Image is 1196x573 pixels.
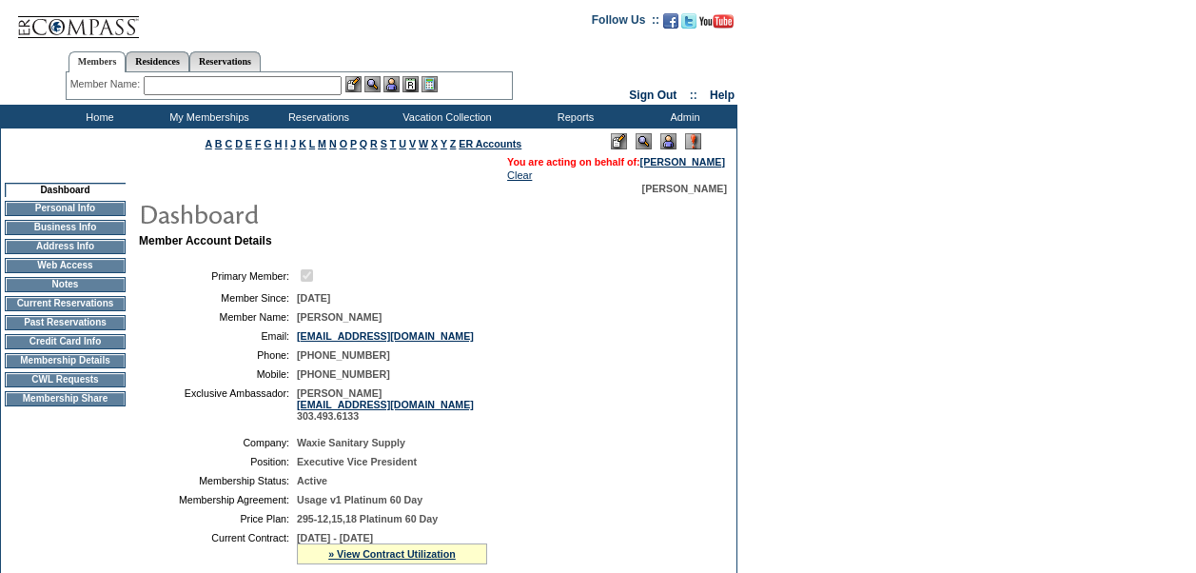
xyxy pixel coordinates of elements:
td: Company: [147,437,289,448]
a: A [206,138,212,149]
a: K [299,138,306,149]
td: Credit Card Info [5,334,126,349]
a: I [284,138,287,149]
img: Impersonate [383,76,400,92]
a: Y [441,138,447,149]
span: :: [690,89,697,102]
a: L [309,138,315,149]
span: Waxie Sanitary Supply [297,437,405,448]
a: E [245,138,252,149]
img: pgTtlDashboard.gif [138,194,519,232]
td: Member Since: [147,292,289,304]
td: Membership Details [5,353,126,368]
span: Usage v1 Platinum 60 Day [297,494,422,505]
a: F [255,138,262,149]
td: Notes [5,277,126,292]
td: Membership Agreement: [147,494,289,505]
a: [PERSON_NAME] [640,156,725,168]
a: Sign Out [629,89,676,102]
b: Member Account Details [139,234,272,247]
td: Exclusive Ambassador: [147,387,289,422]
a: O [340,138,347,149]
td: Primary Member: [147,267,289,285]
td: Home [43,105,152,128]
a: N [329,138,337,149]
a: T [390,138,397,149]
img: Subscribe to our YouTube Channel [699,14,734,29]
a: P [350,138,357,149]
td: Mobile: [147,368,289,380]
a: U [399,138,406,149]
td: Phone: [147,349,289,361]
span: 295-12,15,18 Platinum 60 Day [297,513,438,524]
td: My Memberships [152,105,262,128]
a: Members [69,51,127,72]
a: S [381,138,387,149]
a: D [235,138,243,149]
td: CWL Requests [5,372,126,387]
a: M [318,138,326,149]
span: [PERSON_NAME] 303.493.6133 [297,387,474,422]
td: Price Plan: [147,513,289,524]
a: » View Contract Utilization [328,548,456,560]
a: Help [710,89,735,102]
td: Web Access [5,258,126,273]
span: [DATE] [297,292,330,304]
td: Position: [147,456,289,467]
a: Subscribe to our YouTube Channel [699,19,734,30]
img: Reservations [402,76,419,92]
td: Member Name: [147,311,289,323]
td: Personal Info [5,201,126,216]
div: Member Name: [70,76,144,92]
a: Z [450,138,457,149]
span: Executive Vice President [297,456,417,467]
a: Q [360,138,367,149]
td: Current Contract: [147,532,289,564]
a: ER Accounts [459,138,521,149]
img: b_edit.gif [345,76,362,92]
a: V [409,138,416,149]
a: Residences [126,51,189,71]
img: View [364,76,381,92]
td: Address Info [5,239,126,254]
td: Business Info [5,220,126,235]
a: B [215,138,223,149]
img: View Mode [636,133,652,149]
td: Email: [147,330,289,342]
td: Follow Us :: [592,11,659,34]
img: Follow us on Twitter [681,13,696,29]
td: Current Reservations [5,296,126,311]
a: Follow us on Twitter [681,19,696,30]
img: Edit Mode [611,133,627,149]
a: R [370,138,378,149]
a: W [419,138,428,149]
td: Reports [519,105,628,128]
td: Membership Share [5,391,126,406]
td: Past Reservations [5,315,126,330]
span: You are acting on behalf of: [507,156,725,168]
a: H [275,138,283,149]
img: Log Concern/Member Elevation [685,133,701,149]
td: Admin [628,105,737,128]
span: [PHONE_NUMBER] [297,349,390,361]
a: C [225,138,232,149]
span: [PERSON_NAME] [297,311,382,323]
td: Vacation Collection [371,105,519,128]
a: [EMAIL_ADDRESS][DOMAIN_NAME] [297,399,474,410]
span: [PERSON_NAME] [642,183,727,194]
a: X [431,138,438,149]
a: [EMAIL_ADDRESS][DOMAIN_NAME] [297,330,474,342]
a: Reservations [189,51,261,71]
td: Dashboard [5,183,126,197]
td: Membership Status: [147,475,289,486]
a: Clear [507,169,532,181]
a: J [290,138,296,149]
span: Active [297,475,327,486]
span: [PHONE_NUMBER] [297,368,390,380]
span: [DATE] - [DATE] [297,532,373,543]
img: Impersonate [660,133,676,149]
td: Reservations [262,105,371,128]
a: Become our fan on Facebook [663,19,678,30]
img: b_calculator.gif [422,76,438,92]
img: Become our fan on Facebook [663,13,678,29]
